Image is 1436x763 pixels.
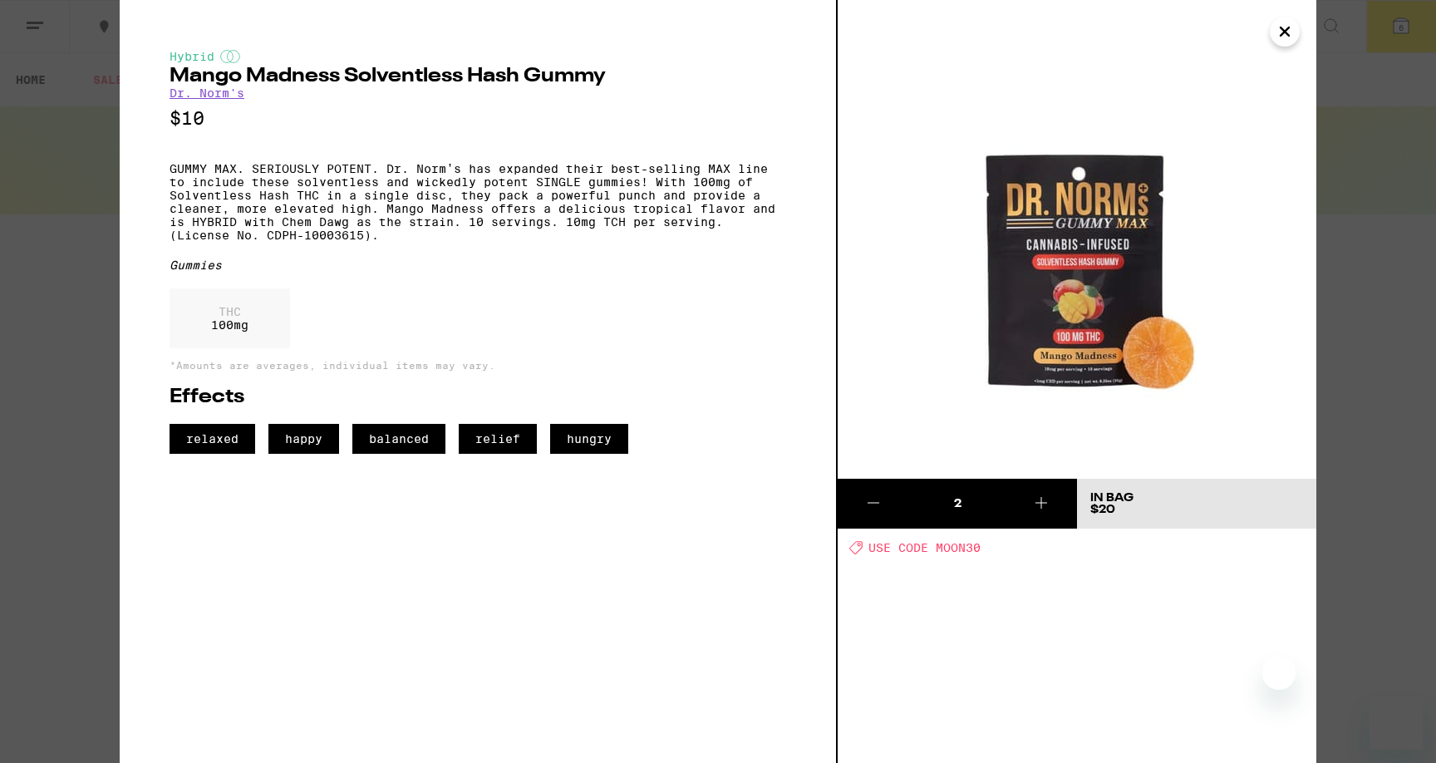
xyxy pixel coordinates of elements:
iframe: Close message [1262,657,1296,690]
span: $20 [1090,504,1115,515]
p: *Amounts are averages, individual items may vary. [170,360,786,371]
span: USE CODE MOON30 [868,541,981,554]
span: hungry [550,424,628,454]
div: In Bag [1090,492,1134,504]
div: Hybrid [170,50,786,63]
h2: Effects [170,387,786,407]
a: Dr. Norm's [170,86,244,100]
span: happy [268,424,339,454]
span: relief [459,424,537,454]
p: THC [211,305,248,318]
img: hybridColor.svg [220,50,240,63]
h2: Mango Madness Solventless Hash Gummy [170,66,786,86]
p: GUMMY MAX. SERIOUSLY POTENT. Dr. Norm’s has expanded their best-selling MAX line to include these... [170,162,786,242]
div: 100 mg [170,288,290,348]
span: balanced [352,424,445,454]
p: $10 [170,108,786,129]
iframe: Button to launch messaging window [1370,697,1423,750]
button: In Bag$20 [1077,479,1316,529]
div: Gummies [170,258,786,272]
div: 2 [909,495,1005,512]
button: Close [1270,17,1300,47]
span: relaxed [170,424,255,454]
